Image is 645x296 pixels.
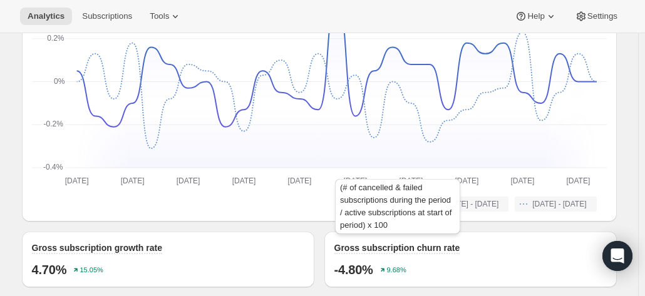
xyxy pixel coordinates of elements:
[64,176,88,185] text: [DATE]
[427,196,508,212] button: [DATE] - [DATE]
[75,8,140,25] button: Subscriptions
[150,11,169,21] span: Tools
[20,8,72,25] button: Analytics
[567,8,625,25] button: Settings
[47,34,64,43] text: 0.2%
[43,120,63,128] text: -0.2%
[80,267,104,274] text: 15.05%
[386,267,406,274] text: 9.68%
[455,176,478,185] text: [DATE]
[32,243,162,253] span: Gross subscription growth rate
[602,241,632,271] div: Open Intercom Messenger
[142,8,189,25] button: Tools
[532,199,586,209] span: [DATE] - [DATE]
[32,262,67,277] p: 4.70%
[445,199,498,209] span: [DATE] - [DATE]
[176,176,200,185] text: [DATE]
[587,11,617,21] span: Settings
[120,176,144,185] text: [DATE]
[53,77,64,86] text: 0%
[43,163,63,171] text: -0.4%
[82,11,132,21] span: Subscriptions
[566,176,590,185] text: [DATE]
[334,243,460,253] span: Gross subscription churn rate
[28,11,64,21] span: Analytics
[507,8,564,25] button: Help
[334,262,373,277] p: -4.80%
[515,196,596,212] button: [DATE] - [DATE]
[287,176,311,185] text: [DATE]
[232,176,255,185] text: [DATE]
[510,176,534,185] text: [DATE]
[527,11,544,21] span: Help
